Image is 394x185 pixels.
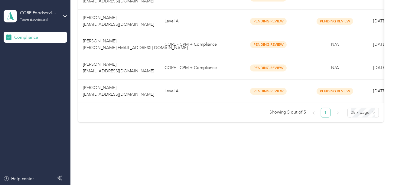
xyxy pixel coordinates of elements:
button: right [333,108,343,117]
div: Team dashboard [20,18,48,22]
a: 1 [321,108,330,117]
span: [PERSON_NAME] [PERSON_NAME][EMAIL_ADDRESS][DOMAIN_NAME] [83,38,188,50]
td: CORE - CPM + Compliance [160,56,235,80]
td: Level A [160,10,235,33]
li: Next Page [333,108,343,117]
span: N/A [331,65,339,70]
span: Pending Review [317,18,353,25]
span: Pending Review [250,18,287,25]
span: Pending Review [250,41,287,48]
button: Help center [3,176,34,182]
div: CORE Foodservice (Main) [20,10,58,16]
li: 1 [321,108,331,117]
iframe: Everlance-gr Chat Button Frame [360,151,394,185]
div: Page Size [347,108,379,117]
span: 25 / page [351,108,375,117]
span: Compliance [14,34,38,41]
span: [PERSON_NAME] [EMAIL_ADDRESS][DOMAIN_NAME] [83,15,154,27]
span: right [336,111,340,115]
span: [PERSON_NAME] [EMAIL_ADDRESS][DOMAIN_NAME] [83,85,154,97]
td: CORE - CPM + Compliance [160,33,235,56]
span: Showing 5 out of 5 [270,108,306,117]
span: Pending Review [250,64,287,71]
span: left [312,111,315,115]
li: Previous Page [309,108,318,117]
span: N/A [331,42,339,47]
span: Pending Review [250,88,287,95]
td: Level A [160,80,235,103]
span: Pending Review [317,88,353,95]
span: [PERSON_NAME] [EMAIL_ADDRESS][DOMAIN_NAME] [83,62,154,74]
button: left [309,108,318,117]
